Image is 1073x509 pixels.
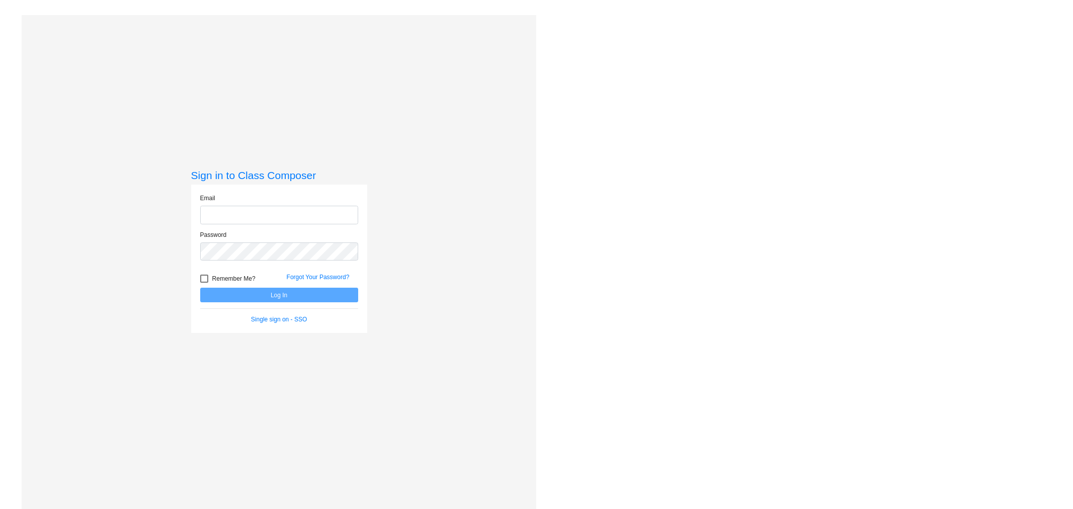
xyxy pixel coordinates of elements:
label: Email [200,194,215,203]
h3: Sign in to Class Composer [191,169,367,182]
span: Remember Me? [212,273,256,285]
label: Password [200,230,227,239]
a: Single sign on - SSO [251,316,307,323]
button: Log In [200,288,358,302]
a: Forgot Your Password? [287,274,350,281]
